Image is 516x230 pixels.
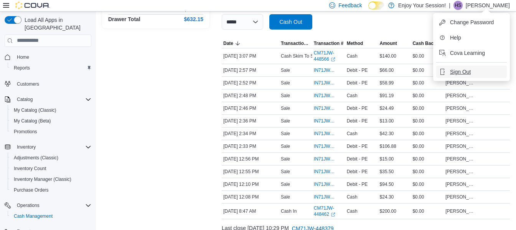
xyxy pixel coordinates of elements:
[347,118,368,124] span: Debit - PE
[347,67,368,73] span: Debit - PE
[347,169,368,175] span: Debit - PE
[2,51,94,63] button: Home
[17,96,33,103] span: Catalog
[11,175,91,184] span: Inventory Manager (Classic)
[14,79,42,89] a: Customers
[314,131,336,137] span: IN71JW-7511851
[11,63,33,73] a: Reports
[436,66,507,78] button: Sign Out
[222,142,279,151] div: [DATE] 2:33 PM
[314,91,344,100] button: IN71JW-7511923
[2,200,94,211] button: Operations
[14,52,91,62] span: Home
[445,169,475,175] span: [PERSON_NAME]
[380,131,394,137] span: $42.30
[445,194,475,200] span: [PERSON_NAME]
[445,208,475,214] span: [PERSON_NAME]
[222,39,279,48] button: Date
[380,53,396,59] span: $140.00
[11,106,91,115] span: My Catalog (Classic)
[222,91,279,100] div: [DATE] 2:48 PM
[14,107,56,113] span: My Catalog (Classic)
[445,181,475,187] span: [PERSON_NAME]
[11,127,40,136] a: Promotions
[11,127,91,136] span: Promotions
[11,185,91,195] span: Purchase Orders
[314,169,336,175] span: IN71JW-7511347
[2,142,94,152] button: Inventory
[411,116,444,126] div: $0.00
[2,78,94,89] button: Customers
[314,116,344,126] button: IN71JW-7511862
[108,16,140,22] h4: Drawer Total
[314,105,336,111] span: IN71JW-7511919
[345,39,378,48] button: Method
[222,51,279,61] div: [DATE] 3:07 PM
[314,156,336,162] span: IN71JW-7511356
[314,118,336,124] span: IN71JW-7511862
[380,67,394,73] span: $66.00
[380,40,397,46] span: Amount
[14,95,36,104] button: Catalog
[14,155,58,161] span: Adjustments (Classic)
[21,16,91,31] span: Load All Apps in [GEOGRAPHIC_DATA]
[411,154,444,164] div: $0.00
[347,131,358,137] span: Cash
[281,131,290,137] p: Sale
[314,66,344,75] button: IN71JW-7511968
[436,47,507,59] button: Cova Learning
[314,180,344,189] button: IN71JW-7511107
[8,152,94,163] button: Adjustments (Classic)
[11,212,91,221] span: Cash Management
[8,174,94,185] button: Inventory Manager (Classic)
[314,129,344,138] button: IN71JW-7511851
[380,156,394,162] span: $15.00
[314,154,344,164] button: IN71JW-7511356
[331,212,335,217] svg: External link
[450,34,461,41] span: Help
[411,167,444,176] div: $0.00
[436,16,507,28] button: Change Password
[314,167,344,176] button: IN71JW-7511347
[11,153,91,162] span: Adjustments (Classic)
[279,18,302,26] span: Cash Out
[314,50,344,62] a: CM71JW-448566External link
[222,129,279,138] div: [DATE] 2:34 PM
[269,14,312,30] button: Cash Out
[11,153,61,162] a: Adjustments (Classic)
[347,40,363,46] span: Method
[314,93,336,99] span: IN71JW-7511923
[14,176,71,182] span: Inventory Manager (Classic)
[411,78,444,88] div: $0.00
[347,93,358,99] span: Cash
[281,208,297,214] p: Cash In
[11,212,56,221] a: Cash Management
[445,131,475,137] span: [PERSON_NAME]
[11,164,49,173] a: Inventory Count
[281,80,290,86] p: Sale
[14,65,30,71] span: Reports
[380,80,394,86] span: $58.99
[17,81,39,87] span: Customers
[11,175,74,184] a: Inventory Manager (Classic)
[411,207,444,216] div: $0.00
[222,116,279,126] div: [DATE] 2:36 PM
[14,79,91,88] span: Customers
[445,105,475,111] span: [PERSON_NAME]
[380,143,396,149] span: $106.88
[312,39,345,48] button: Transaction #
[314,67,336,73] span: IN71JW-7511968
[411,66,444,75] div: $0.00
[347,208,358,214] span: Cash
[347,80,368,86] span: Debit - PE
[15,2,50,9] img: Cova
[222,167,279,176] div: [DATE] 12:55 PM
[314,142,344,151] button: IN71JW-7511845
[8,211,94,222] button: Cash Management
[314,192,344,202] button: IN71JW-7511098
[380,105,394,111] span: $24.49
[222,180,279,189] div: [DATE] 12:10 PM
[14,142,39,152] button: Inventory
[411,180,444,189] div: $0.00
